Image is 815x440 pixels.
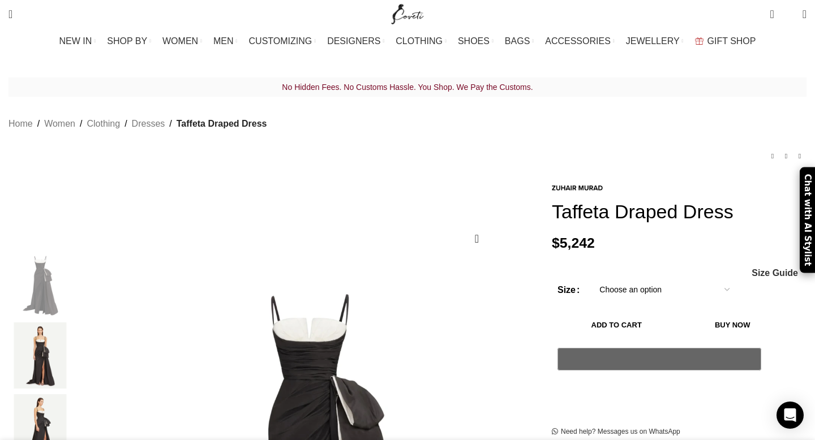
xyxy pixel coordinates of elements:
[162,30,202,53] a: WOMEN
[107,36,147,46] span: SHOP BY
[177,117,267,131] span: Taffeta Draped Dress
[626,36,680,46] span: JEWELLERY
[3,30,812,53] div: Main navigation
[557,313,675,337] button: Add to cart
[59,30,96,53] a: NEW IN
[695,37,704,45] img: GiftBag
[389,8,427,18] a: Site logo
[8,117,33,131] a: Home
[793,150,807,163] a: Next product
[545,30,615,53] a: ACCESSORIES
[783,3,794,25] div: My Wishlist
[707,36,756,46] span: GIFT SHOP
[557,348,761,370] button: Pay with GPay
[552,235,560,251] span: $
[87,117,120,131] a: Clothing
[8,80,807,94] p: No Hidden Fees. No Customs Hassle. You Shop. We Pay the Customs.
[751,269,798,278] a: Size Guide
[777,402,804,429] div: Open Intercom Messenger
[764,3,779,25] a: 0
[555,377,763,404] iframe: Secure express checkout frame
[132,117,165,131] a: Dresses
[6,251,75,317] img: Taffeta Draped Dress
[327,36,380,46] span: DESIGNERS
[552,200,807,223] h1: Taffeta Draped Dress
[505,30,534,53] a: BAGS
[249,30,316,53] a: CUSTOMIZING
[505,36,530,46] span: BAGS
[545,36,611,46] span: ACCESSORIES
[59,36,92,46] span: NEW IN
[213,30,237,53] a: MEN
[681,313,784,337] button: Buy now
[695,30,756,53] a: GIFT SHOP
[552,186,603,191] img: Zuhair Murad
[626,30,684,53] a: JEWELLERY
[396,36,443,46] span: CLOTHING
[396,30,447,53] a: CLOTHING
[552,428,680,437] a: Need help? Messages us on WhatsApp
[771,6,779,14] span: 0
[6,322,75,389] img: Zuhair Murad bridal
[6,251,75,323] div: 1 / 5
[552,235,595,251] bdi: 5,242
[557,283,580,297] label: Size
[458,30,494,53] a: SHOES
[8,117,267,131] nav: Breadcrumb
[766,150,779,163] a: Previous product
[785,11,793,20] span: 0
[213,36,234,46] span: MEN
[752,269,798,278] span: Size Guide
[327,30,384,53] a: DESIGNERS
[6,322,75,394] div: 2 / 5
[44,117,75,131] a: Women
[3,3,18,25] a: Search
[249,36,312,46] span: CUSTOMIZING
[107,30,151,53] a: SHOP BY
[162,36,198,46] span: WOMEN
[458,36,490,46] span: SHOES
